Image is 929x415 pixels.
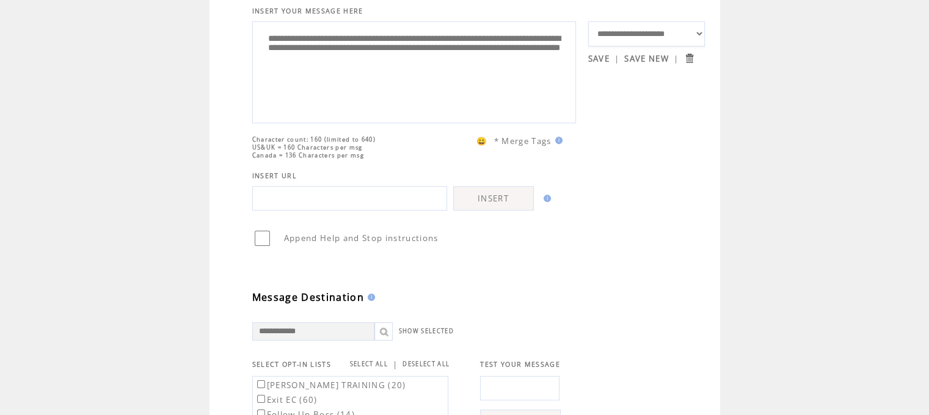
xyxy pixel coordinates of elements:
[683,52,695,64] input: Submit
[453,186,534,211] a: INSERT
[252,7,363,15] span: INSERT YOUR MESSAGE HERE
[494,135,552,146] span: * Merge Tags
[364,294,375,301] img: help.gif
[257,395,265,403] input: Exit EC (60)
[252,171,297,180] span: INSERT URL
[480,360,560,369] span: TEST YOUR MESSAGE
[350,360,388,368] a: SELECT ALL
[624,53,669,64] a: SAVE NEW
[403,360,450,368] a: DESELECT ALL
[252,135,376,143] span: Character count: 160 (limited to 640)
[252,290,364,304] span: Message Destination
[252,151,364,159] span: Canada = 136 Characters per msg
[399,327,454,335] a: SHOW SELECTED
[674,53,679,64] span: |
[476,135,487,146] span: 😀
[540,195,551,202] img: help.gif
[588,53,610,64] a: SAVE
[552,137,563,144] img: help.gif
[255,380,406,391] label: [PERSON_NAME] TRAINING (20)
[257,380,265,388] input: [PERSON_NAME] TRAINING (20)
[255,394,318,405] label: Exit EC (60)
[614,53,619,64] span: |
[284,233,439,244] span: Append Help and Stop instructions
[252,360,331,369] span: SELECT OPT-IN LISTS
[393,359,398,370] span: |
[252,143,363,151] span: US&UK = 160 Characters per msg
